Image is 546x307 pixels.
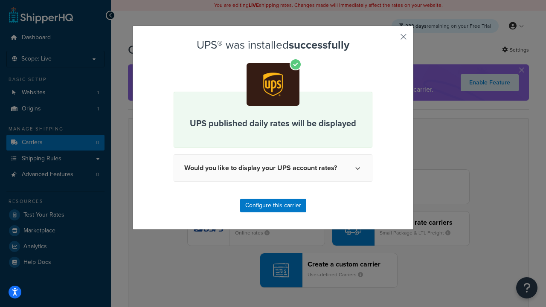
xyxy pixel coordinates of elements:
[290,58,302,70] i: Check mark
[184,117,362,130] p: UPS published daily rates will be displayed
[174,39,372,51] h2: UPS® was installed
[240,199,306,212] button: Configure this carrier
[174,154,372,182] button: Would you like to display your UPS account rates?
[247,63,299,105] img: app-ups.png
[289,37,349,53] strong: successfully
